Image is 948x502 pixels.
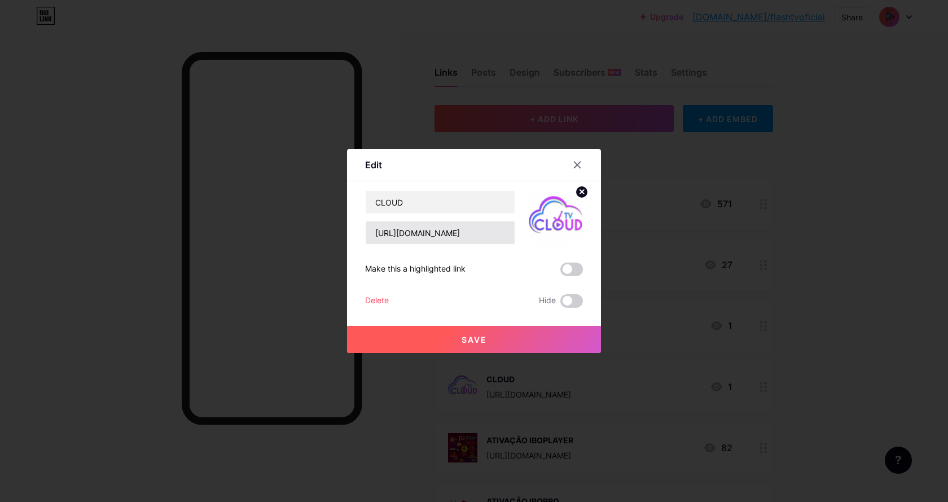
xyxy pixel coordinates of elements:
[366,221,515,244] input: URL
[365,263,466,276] div: Make this a highlighted link
[365,158,382,172] div: Edit
[366,191,515,213] input: Title
[347,326,601,353] button: Save
[462,335,487,344] span: Save
[529,190,583,245] img: link_thumbnail
[365,294,389,308] div: Delete
[539,294,556,308] span: Hide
